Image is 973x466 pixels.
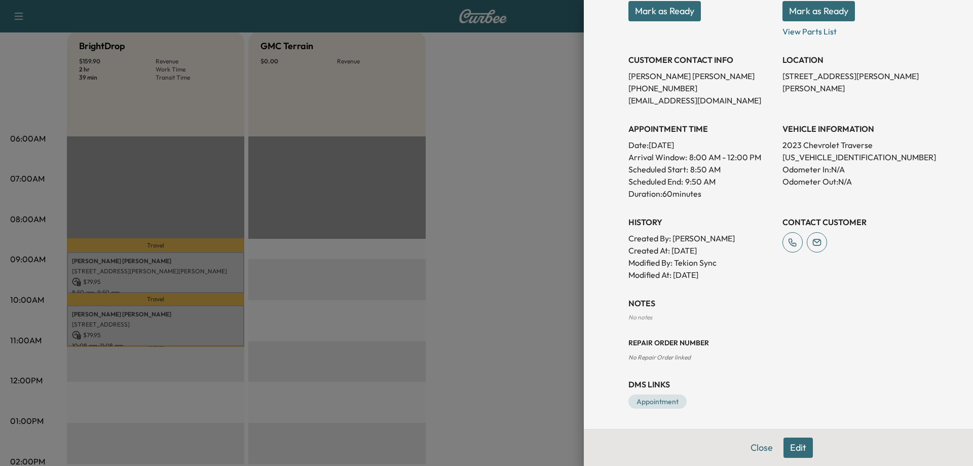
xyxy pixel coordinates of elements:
[628,313,928,321] div: No notes
[628,244,774,257] p: Created At : [DATE]
[782,1,855,21] button: Mark as Ready
[628,151,774,163] p: Arrival Window:
[782,151,928,163] p: [US_VEHICLE_IDENTIFICATION_NUMBER]
[628,123,774,135] h3: APPOINTMENT TIME
[628,188,774,200] p: Duration: 60 minutes
[628,232,774,244] p: Created By : [PERSON_NAME]
[628,353,691,361] span: No Repair Order linked
[782,139,928,151] p: 2023 Chevrolet Traverse
[782,54,928,66] h3: LOCATION
[628,94,774,106] p: [EMAIL_ADDRESS][DOMAIN_NAME]
[628,82,774,94] p: [PHONE_NUMBER]
[782,216,928,228] h3: CONTACT CUSTOMER
[685,175,716,188] p: 9:50 AM
[744,438,779,458] button: Close
[782,21,928,38] p: View Parts List
[628,257,774,269] p: Modified By : Tekion Sync
[628,216,774,228] h3: History
[628,54,774,66] h3: CUSTOMER CONTACT INFO
[689,151,761,163] span: 8:00 AM - 12:00 PM
[628,70,774,82] p: [PERSON_NAME] [PERSON_NAME]
[782,70,928,94] p: [STREET_ADDRESS][PERSON_NAME][PERSON_NAME]
[783,438,813,458] button: Edit
[628,395,687,409] a: Appointment
[628,139,774,151] p: Date: [DATE]
[628,297,928,309] h3: NOTES
[782,175,928,188] p: Odometer Out: N/A
[782,123,928,135] h3: VEHICLE INFORMATION
[628,338,928,348] h3: Repair Order number
[628,163,688,175] p: Scheduled Start:
[628,1,701,21] button: Mark as Ready
[628,269,774,281] p: Modified At : [DATE]
[782,163,928,175] p: Odometer In: N/A
[628,175,683,188] p: Scheduled End:
[628,378,928,390] h3: DMS Links
[690,163,721,175] p: 8:50 AM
